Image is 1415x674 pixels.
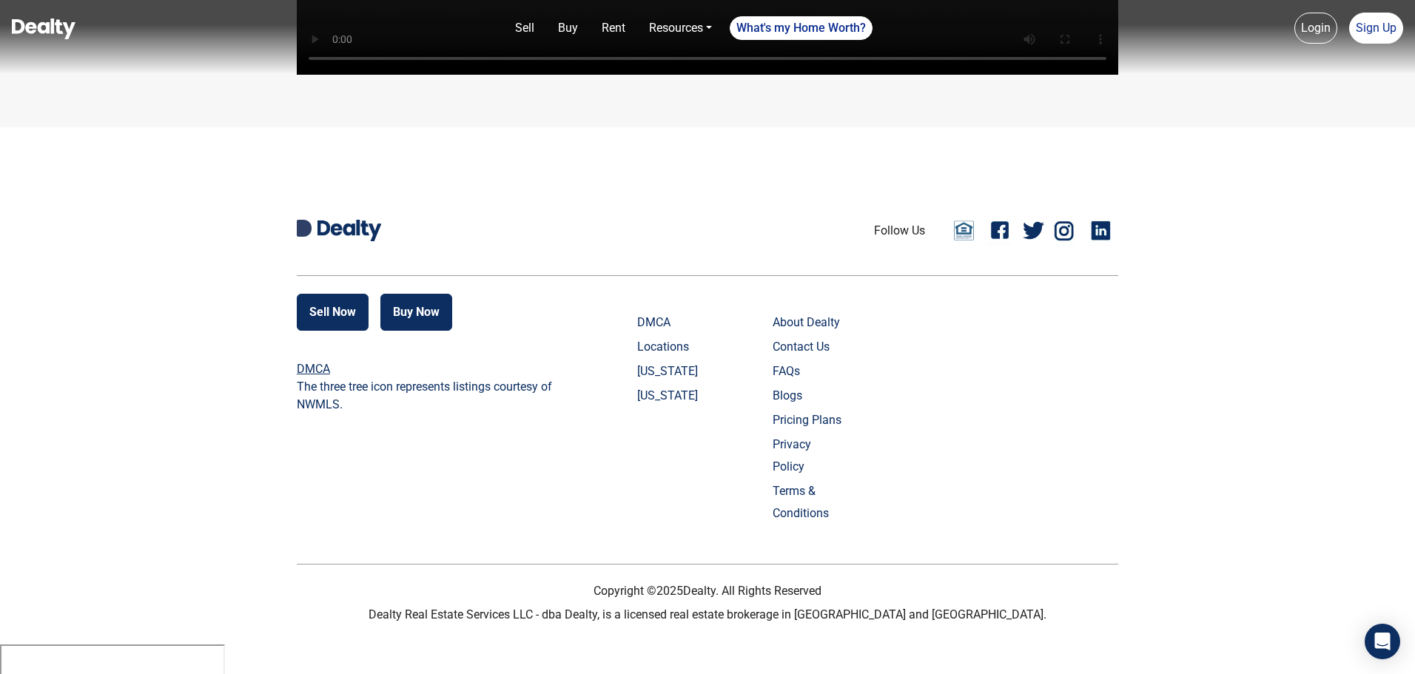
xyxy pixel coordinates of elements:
[596,13,631,43] a: Rent
[1294,13,1337,44] a: Login
[949,220,978,242] a: Email
[297,582,1118,600] p: Copyright © 2025 Dealty. All Rights Reserved
[1349,13,1403,44] a: Sign Up
[643,13,718,43] a: Resources
[552,13,584,43] a: Buy
[7,630,52,674] iframe: BigID CMP Widget
[1089,216,1118,246] a: Linkedin
[297,362,330,376] a: DMCA
[986,216,1015,246] a: Facebook
[297,220,312,236] img: Dealty D
[874,222,925,240] li: Follow Us
[380,294,452,331] button: Buy Now
[12,18,75,39] img: Dealty - Buy, Sell & Rent Homes
[773,480,846,525] a: Terms & Conditions
[773,385,846,407] a: Blogs
[317,220,381,240] img: Dealty
[773,311,846,334] a: About Dealty
[637,360,710,383] a: [US_STATE]
[730,16,873,40] a: What's my Home Worth?
[297,294,369,331] button: Sell Now
[773,409,846,431] a: Pricing Plans
[637,336,710,358] a: Locations
[773,336,846,358] a: Contact Us
[773,360,846,383] a: FAQs
[773,434,846,478] a: Privacy Policy
[1052,216,1081,246] a: Instagram
[1023,216,1044,246] a: Twitter
[637,311,710,334] a: DMCA
[297,378,560,414] p: The three tree icon represents listings courtesy of NWMLS.
[637,385,710,407] a: [US_STATE]
[509,13,540,43] a: Sell
[297,606,1118,624] p: Dealty Real Estate Services LLC - dba Dealty, is a licensed real estate brokerage in [GEOGRAPHIC_...
[1365,624,1400,659] div: Open Intercom Messenger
